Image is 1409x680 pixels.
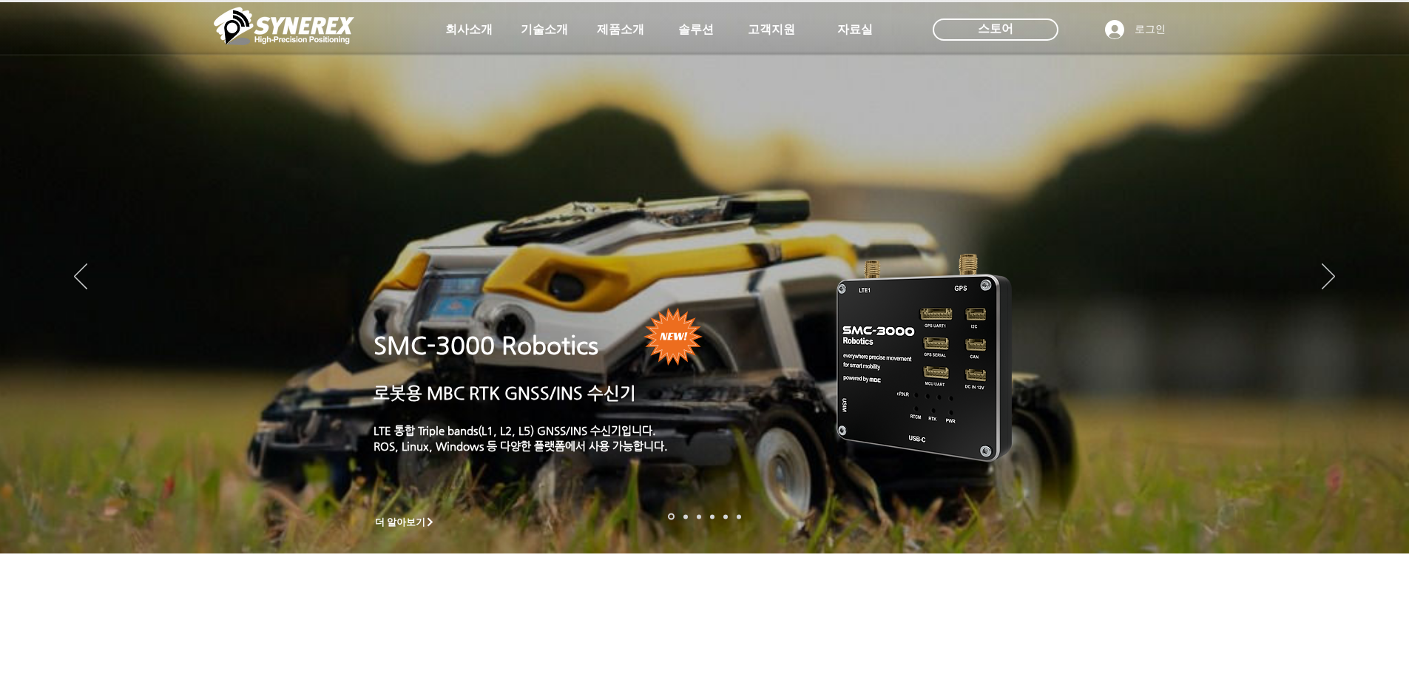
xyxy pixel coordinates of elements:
button: 다음 [1322,263,1335,292]
div: 스토어 [933,18,1058,41]
a: 로봇 [723,514,728,519]
a: LTE 통합 Triple bands(L1, L2, L5) GNSS/INS 수신기입니다. [374,424,656,437]
nav: 슬라이드 [663,514,746,520]
span: 고객지원 [748,22,795,38]
a: 솔루션 [659,15,733,44]
span: 더 알아보기 [375,516,426,529]
a: ROS, Linux, Windows 등 다양한 플랫폼에서 사용 가능합니다. [374,440,668,452]
button: 이전 [74,263,87,292]
a: 로봇용 MBC RTK GNSS/INS 수신기 [374,383,636,403]
img: KakaoTalk_20241224_155801212.png [816,232,1034,479]
a: 기술소개 [507,15,581,44]
span: 회사소개 [445,22,493,38]
a: 정밀농업 [737,514,741,519]
a: 자료실 [818,15,892,44]
a: 로봇- SMC 2000 [668,514,675,520]
a: 회사소개 [432,15,506,44]
span: 자료실 [837,22,873,38]
span: 제품소개 [597,22,644,38]
a: 자율주행 [710,514,714,519]
button: 로그인 [1095,16,1176,44]
span: 로그인 [1129,22,1171,37]
a: 더 알아보기 [368,513,442,531]
a: 고객지원 [734,15,808,44]
a: 측량 IoT [697,514,701,519]
a: 드론 8 - SMC 2000 [683,514,688,519]
a: SMC-3000 Robotics [374,331,598,360]
img: 씨너렉스_White_simbol_대지 1.png [214,4,354,48]
a: 제품소개 [584,15,658,44]
span: 기술소개 [521,22,568,38]
span: 솔루션 [678,22,714,38]
span: 스토어 [978,21,1013,37]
